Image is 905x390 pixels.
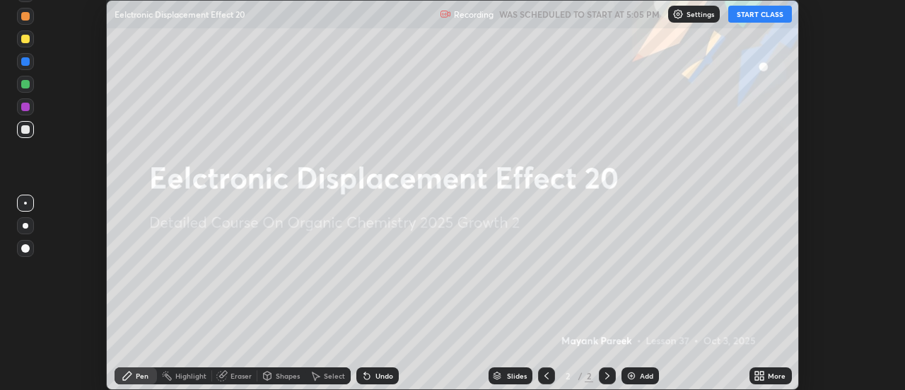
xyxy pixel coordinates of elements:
button: START CLASS [728,6,792,23]
div: More [768,372,786,379]
img: recording.375f2c34.svg [440,8,451,20]
div: Add [640,372,653,379]
img: add-slide-button [626,370,637,382]
img: class-settings-icons [672,8,684,20]
div: Highlight [175,372,206,379]
p: Settings [687,11,714,18]
p: Eelctronic Displacement Effect 20 [115,8,245,20]
div: / [578,372,582,380]
div: 2 [585,369,593,382]
p: Recording [454,9,494,20]
div: Eraser [230,372,252,379]
div: Select [324,372,345,379]
div: Shapes [276,372,300,379]
div: Pen [136,372,148,379]
h5: WAS SCHEDULED TO START AT 5:05 PM [499,8,660,21]
div: Slides [507,372,527,379]
div: Undo [375,372,393,379]
div: 2 [561,372,575,380]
